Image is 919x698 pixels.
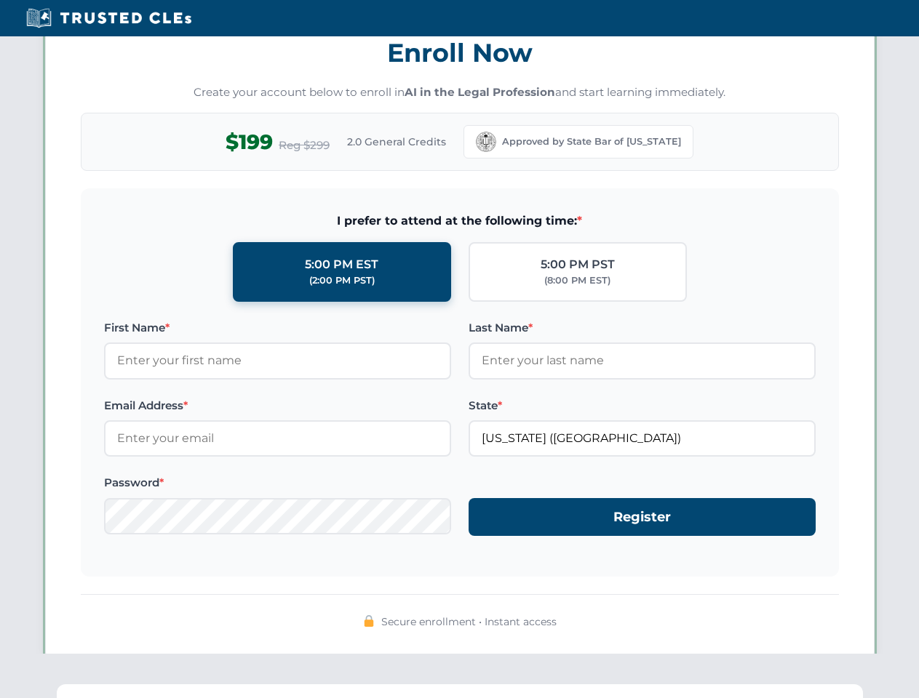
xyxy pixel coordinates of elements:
[541,255,615,274] div: 5:00 PM PST
[405,85,555,99] strong: AI in the Legal Profession
[104,319,451,337] label: First Name
[469,498,816,537] button: Register
[104,212,816,230] span: I prefer to attend at the following time:
[305,255,378,274] div: 5:00 PM EST
[469,319,816,337] label: Last Name
[363,615,375,627] img: 🔒
[309,273,375,288] div: (2:00 PM PST)
[381,614,557,630] span: Secure enrollment • Instant access
[81,30,839,76] h3: Enroll Now
[544,273,610,288] div: (8:00 PM EST)
[22,7,196,29] img: Trusted CLEs
[476,132,496,152] img: California Bar
[104,342,451,379] input: Enter your first name
[347,134,446,150] span: 2.0 General Credits
[469,420,816,457] input: California (CA)
[104,397,451,414] label: Email Address
[469,342,816,379] input: Enter your last name
[226,126,273,159] span: $199
[469,397,816,414] label: State
[81,84,839,101] p: Create your account below to enroll in and start learning immediately.
[104,420,451,457] input: Enter your email
[104,474,451,492] label: Password
[279,137,330,154] span: Reg $299
[502,135,681,149] span: Approved by State Bar of [US_STATE]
